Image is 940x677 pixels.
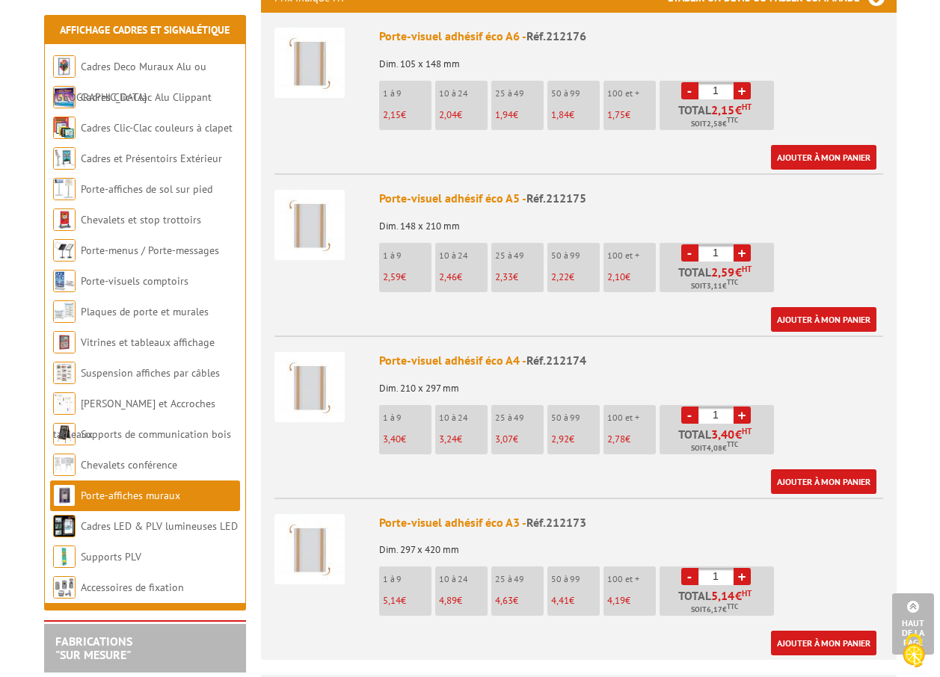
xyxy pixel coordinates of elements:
span: 4,08 [707,442,722,454]
p: 1 à 9 [383,412,431,423]
img: Chevalets conférence [53,454,76,476]
p: € [495,596,544,606]
img: Porte-affiches muraux [53,484,76,507]
p: 10 à 24 [439,88,488,99]
span: Réf.212173 [526,515,586,530]
p: € [383,110,431,120]
span: 2,15 [711,104,735,116]
sup: TTC [727,278,738,286]
span: € [735,590,742,602]
a: - [681,82,698,99]
a: - [681,568,698,585]
p: € [383,434,431,445]
span: 1,75 [607,108,625,121]
a: Chevalets et stop trottoirs [81,213,201,226]
img: Suspension affiches par câbles [53,362,76,384]
p: 25 à 49 [495,250,544,261]
span: 5,14 [711,590,735,602]
p: 1 à 9 [383,574,431,584]
span: 6,17 [707,604,722,616]
span: € [735,104,742,116]
p: € [607,272,656,282]
span: 3,07 [495,433,513,445]
p: Total [663,104,774,130]
p: € [439,110,488,120]
span: 4,19 [607,594,625,607]
span: 3,40 [711,428,735,440]
span: 3,40 [383,433,401,445]
a: Ajouter à mon panier [771,307,876,332]
span: 4,89 [439,594,457,607]
div: Porte-visuel adhésif éco A4 - [379,352,883,369]
p: 100 et + [607,574,656,584]
p: Total [663,266,774,292]
span: Réf.212176 [526,28,586,43]
p: 10 à 24 [439,250,488,261]
a: Cadres Deco Muraux Alu ou [GEOGRAPHIC_DATA] [53,60,206,104]
p: 100 et + [607,88,656,99]
a: Porte-affiches muraux [81,489,180,502]
p: € [551,434,600,445]
p: Total [663,590,774,616]
span: Soit € [691,442,738,454]
span: 2,58 [707,118,722,130]
p: 50 à 99 [551,250,600,261]
a: Ajouter à mon panier [771,631,876,655]
a: Cadres LED & PLV lumineuses LED [81,519,238,533]
span: 2,78 [607,433,625,445]
span: 4,63 [495,594,513,607]
a: Porte-affiches de sol sur pied [81,182,212,196]
span: 1,94 [495,108,513,121]
a: + [734,406,751,424]
button: Cookies (fenêtre modale) [888,626,940,677]
p: Dim. 210 x 297 mm [379,373,883,394]
a: Cadres Clic-Clac couleurs à clapet [81,121,233,135]
span: Soit € [691,280,738,292]
div: Porte-visuel adhésif éco A6 - [379,28,883,45]
p: 1 à 9 [383,250,431,261]
a: Accessoires de fixation [81,581,184,594]
p: 25 à 49 [495,412,544,423]
span: 2,33 [495,271,513,283]
sup: HT [742,102,752,112]
span: Réf.212174 [526,353,586,368]
p: 50 à 99 [551,574,600,584]
span: 3,24 [439,433,457,445]
p: Dim. 297 x 420 mm [379,534,883,555]
p: 25 à 49 [495,574,544,584]
img: Porte-visuel adhésif éco A4 [274,352,345,422]
span: Réf.212175 [526,191,586,205]
p: € [607,596,656,606]
span: 5,14 [383,594,401,607]
p: 10 à 24 [439,574,488,584]
a: Haut de la page [892,593,934,655]
a: Vitrines et tableaux affichage [81,336,215,349]
a: Ajouter à mon panier [771,469,876,494]
sup: TTC [727,602,738,610]
p: € [607,434,656,445]
span: 3,11 [707,280,722,292]
span: Soit € [691,118,738,130]
p: Dim. 148 x 210 mm [379,211,883,232]
p: 100 et + [607,412,656,423]
img: Porte-visuel adhésif éco A6 [274,28,345,98]
img: Cadres Deco Muraux Alu ou Bois [53,55,76,78]
a: Supports de communication bois [81,427,231,441]
p: € [439,434,488,445]
div: Porte-visuel adhésif éco A3 - [379,514,883,531]
sup: TTC [727,440,738,448]
span: 2,22 [551,271,569,283]
span: 2,59 [711,266,735,278]
span: Soit € [691,604,738,616]
img: Cimaises et Accroches tableaux [53,392,76,415]
p: € [551,596,600,606]
span: 2,04 [439,108,457,121]
a: Cadres et Présentoirs Extérieur [81,152,222,165]
span: 1,84 [551,108,569,121]
p: 50 à 99 [551,88,600,99]
a: [PERSON_NAME] et Accroches tableaux [53,397,215,441]
p: 50 à 99 [551,412,600,423]
p: € [495,434,544,445]
img: Vitrines et tableaux affichage [53,331,76,353]
p: 10 à 24 [439,412,488,423]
